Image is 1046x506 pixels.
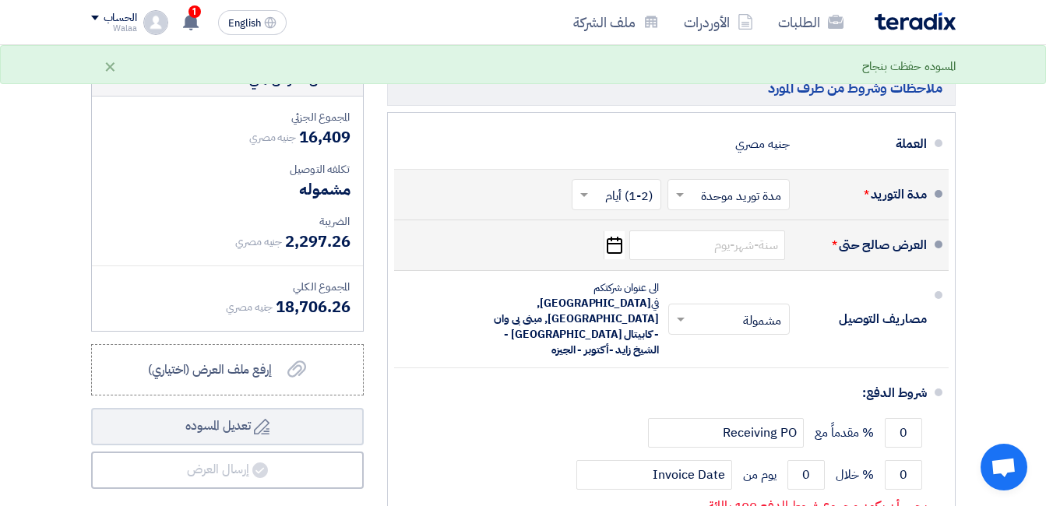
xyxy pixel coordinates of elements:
div: تكلفه التوصيل [104,161,350,177]
span: 18,706.26 [276,295,350,318]
input: payment-term-2 [787,460,825,490]
input: payment-term-2 [576,460,732,490]
span: 1 [188,5,201,18]
span: جنيه مصري [235,234,282,250]
div: العرض صالح حتى [802,227,927,264]
div: المجموع الكلي [104,279,350,295]
span: [GEOGRAPHIC_DATA], [GEOGRAPHIC_DATA], مبنى بى وان - كابيتال [GEOGRAPHIC_DATA] - الشيخ زايد -أكتوب... [494,295,658,358]
div: المجموع الجزئي [104,109,350,125]
span: جنيه مصري [249,129,296,146]
input: payment-term-2 [648,418,804,448]
button: English [218,10,287,35]
div: الضريبة [104,213,350,230]
div: المسوده حفظت بنجاح [862,58,955,76]
input: payment-term-1 [885,418,922,448]
span: 16,409 [299,125,350,149]
a: الأوردرات [671,4,766,40]
span: إرفع ملف العرض (اختياري) [148,360,272,379]
h5: ملاحظات وشروط من طرف المورد [387,70,956,105]
img: profile_test.png [143,10,168,35]
span: % مقدماً مع [815,425,873,441]
div: شروط الدفع: [419,374,927,412]
div: مصاريف التوصيل [802,300,927,338]
div: الحساب [104,12,137,25]
span: English [228,18,261,29]
div: جنيه مصري [735,129,789,159]
input: payment-term-2 [885,460,922,490]
button: تعديل المسوده [91,408,364,445]
span: جنيه مصري [226,299,273,315]
div: العملة [802,125,927,163]
input: سنة-شهر-يوم [629,230,785,260]
span: % خلال [836,467,874,483]
div: × [104,57,117,76]
span: 2,297.26 [285,230,350,253]
span: مشموله [299,177,350,201]
a: Open chat [981,444,1027,490]
a: الطلبات [766,4,856,40]
div: Walaa [91,24,137,33]
button: إرسال العرض [91,452,364,489]
a: ملف الشركة [561,4,671,40]
img: Teradix logo [875,12,956,30]
div: مدة التوريد [802,176,927,213]
div: الى عنوان شركتكم في [488,280,659,358]
span: يوم من [743,467,777,483]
